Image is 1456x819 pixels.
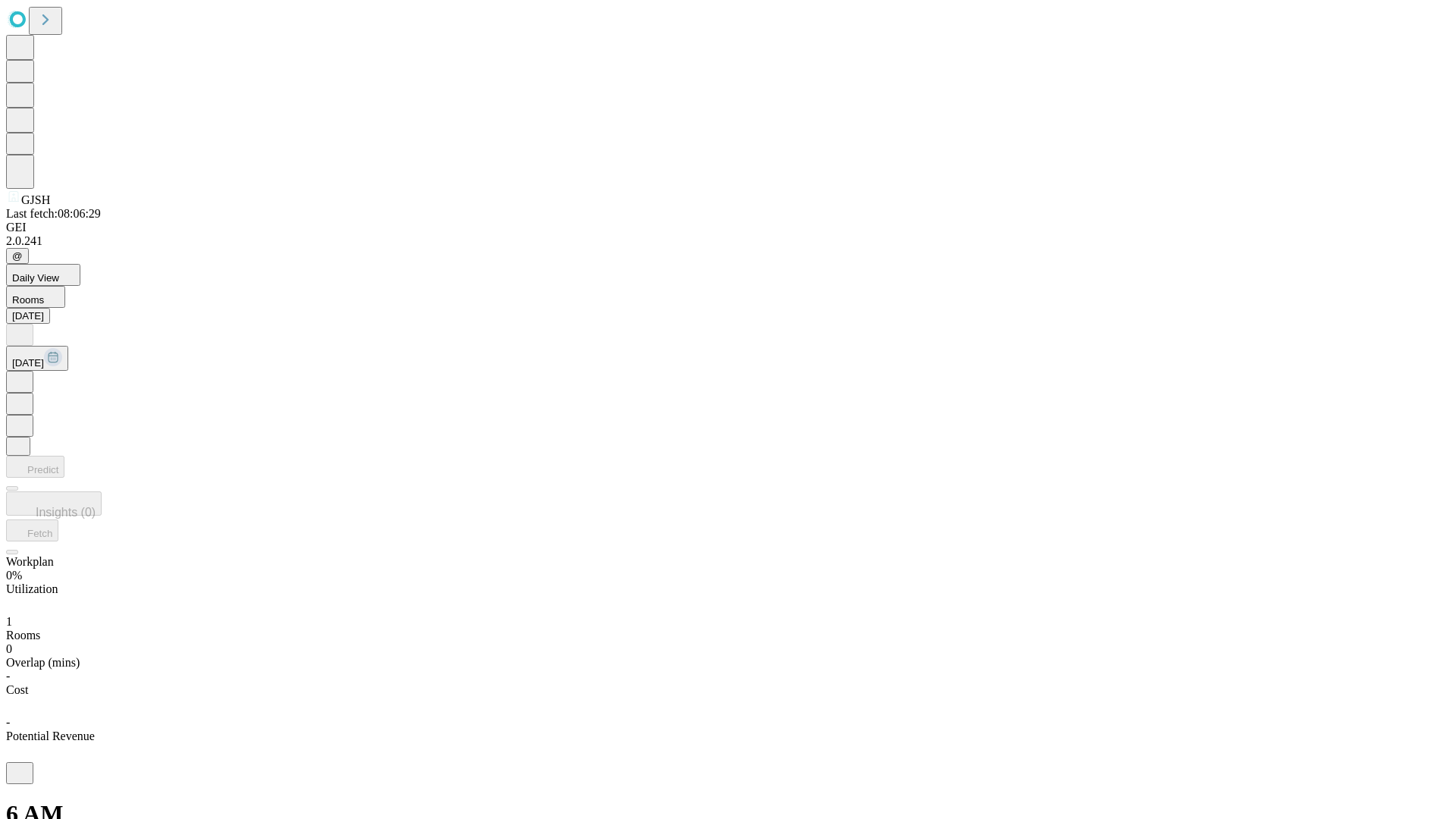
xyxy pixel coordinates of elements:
span: Rooms [12,294,44,306]
span: Overlap (mins) [6,656,80,669]
span: @ [12,250,23,262]
div: GEI [6,221,1450,234]
span: GJSH [21,193,50,206]
span: Potential Revenue [6,730,95,742]
span: Daily View [12,272,59,284]
span: Utilization [6,582,58,595]
span: Last fetch: 08:06:29 [6,207,101,220]
button: Daily View [6,264,80,286]
span: Rooms [6,629,40,642]
button: @ [6,248,29,264]
span: 0% [6,569,22,582]
span: - [6,670,10,682]
span: 1 [6,615,12,628]
button: Fetch [6,519,58,541]
span: Cost [6,683,28,696]
button: Insights (0) [6,491,102,516]
span: [DATE] [12,357,44,369]
span: Workplan [6,555,54,568]
button: Rooms [6,286,65,308]
div: 2.0.241 [6,234,1450,248]
span: Insights (0) [36,506,96,519]
button: Predict [6,456,64,478]
span: 0 [6,642,12,655]
span: - [6,716,10,729]
button: [DATE] [6,346,68,371]
button: [DATE] [6,308,50,324]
